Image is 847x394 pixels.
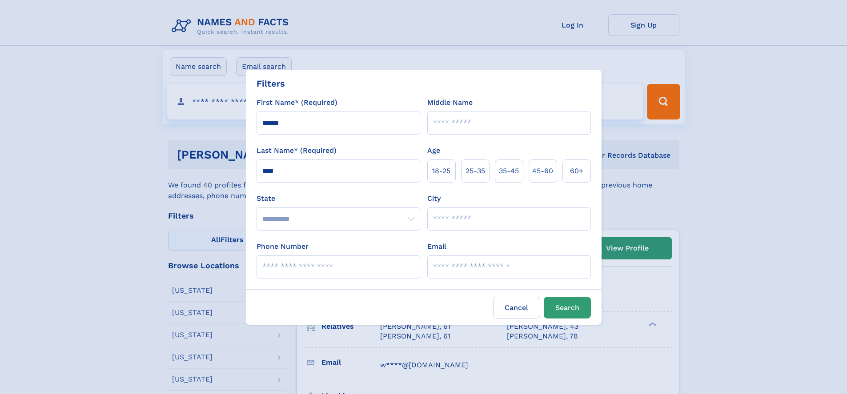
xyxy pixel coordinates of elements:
[427,97,473,108] label: Middle Name
[257,193,420,204] label: State
[257,97,337,108] label: First Name* (Required)
[493,297,540,318] label: Cancel
[466,166,485,176] span: 25‑35
[532,166,553,176] span: 45‑60
[427,241,446,252] label: Email
[570,166,583,176] span: 60+
[499,166,519,176] span: 35‑45
[544,297,591,318] button: Search
[257,145,337,156] label: Last Name* (Required)
[427,145,440,156] label: Age
[257,241,309,252] label: Phone Number
[257,77,285,90] div: Filters
[427,193,441,204] label: City
[432,166,450,176] span: 18‑25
